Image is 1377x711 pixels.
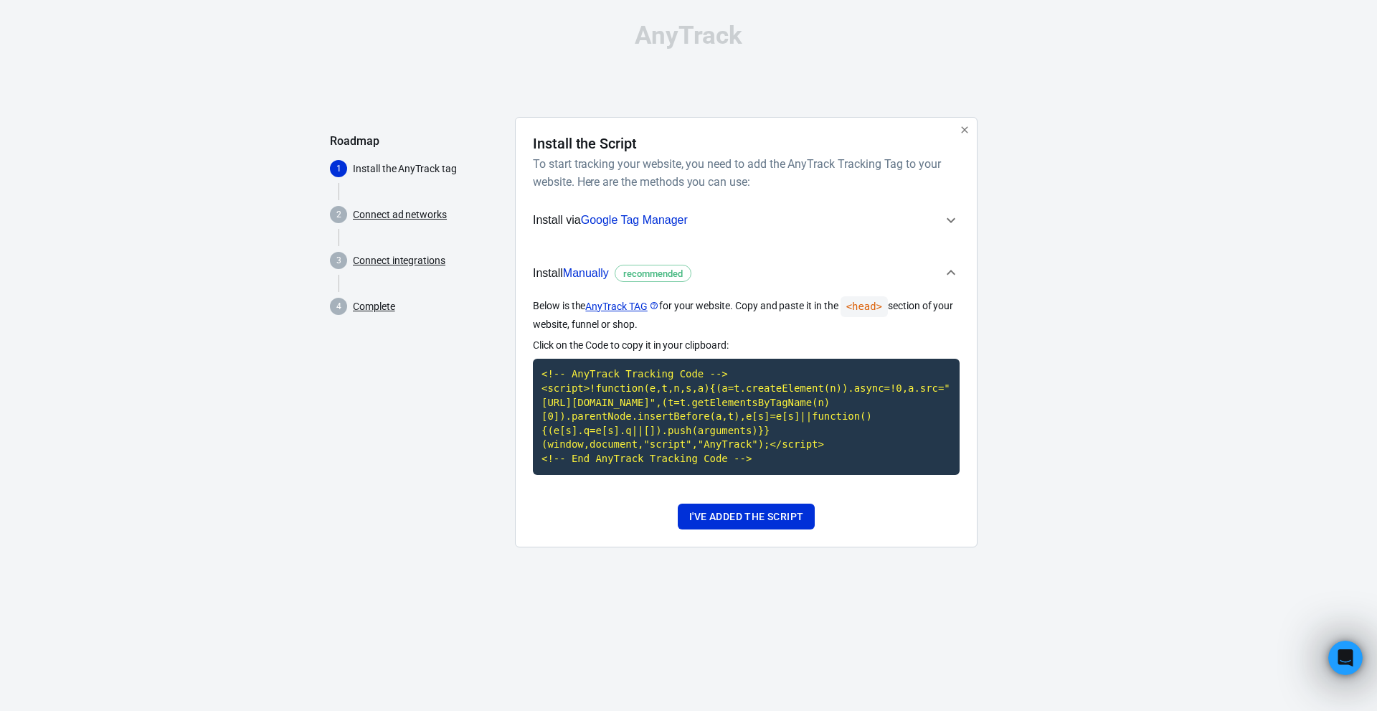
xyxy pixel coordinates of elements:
span: Install [533,264,691,283]
h4: Install the Script [533,135,637,152]
h5: Roadmap [330,134,503,149]
a: Complete [353,299,395,314]
code: <head> [841,296,888,317]
text: 3 [336,255,341,265]
span: Install via [533,211,688,230]
p: Click on the Code to copy it in your clipboard: [533,338,960,353]
button: InstallManuallyrecommended [533,250,960,297]
h6: To start tracking your website, you need to add the AnyTrack Tracking Tag to your website. Here a... [533,155,954,191]
iframe: Intercom live chat [1328,641,1363,675]
span: Google Tag Manager [581,214,688,226]
a: AnyTrack TAG [585,299,658,314]
a: Connect ad networks [353,207,447,222]
text: 2 [336,209,341,220]
a: Connect integrations [353,253,445,268]
button: Install viaGoogle Tag Manager [533,202,960,238]
span: recommended [618,267,688,281]
button: I've added the script [678,504,815,530]
text: 1 [336,164,341,174]
div: AnyTrack [330,23,1047,48]
p: Below is the for your website. Copy and paste it in the section of your website, funnel or shop. [533,296,960,332]
code: Click to copy [533,359,960,474]
p: Install the AnyTrack tag [353,161,503,176]
text: 4 [336,301,341,311]
span: Manually [563,267,609,279]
